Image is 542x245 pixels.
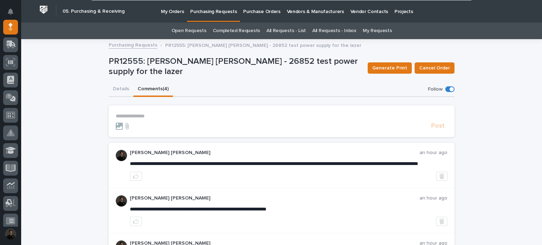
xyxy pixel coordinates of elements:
button: Comments (4) [133,82,173,97]
a: Completed Requests [213,23,260,39]
span: Cancel Order [419,64,450,72]
img: sjoYg5HrSnqbeah8ZJ2s [116,195,127,207]
h2: 05. Purchasing & Receiving [62,8,125,14]
a: Open Requests [171,23,206,39]
button: Delete post [436,217,447,226]
p: an hour ago [420,195,447,201]
span: Post [431,122,445,130]
button: Post [428,122,447,130]
button: users-avatar [3,227,18,241]
div: Notifications [9,8,18,20]
p: [PERSON_NAME] [PERSON_NAME] [130,150,420,156]
button: like this post [130,172,142,181]
button: Cancel Order [415,62,454,74]
img: Workspace Logo [37,3,50,16]
p: Follow [428,86,442,92]
button: Generate Print [368,62,412,74]
p: [PERSON_NAME] [PERSON_NAME] [130,195,420,201]
p: PR12555: [PERSON_NAME] [PERSON_NAME] - 26852 test power supply for the lazer [165,41,361,49]
a: Purchasing Requests [109,41,157,49]
span: Generate Print [372,64,407,72]
a: All Requests - Inbox [312,23,356,39]
button: Delete post [436,172,447,181]
button: like this post [130,217,142,226]
a: All Requests - List [266,23,306,39]
button: Notifications [3,4,18,19]
button: Details [109,82,133,97]
p: PR12555: [PERSON_NAME] [PERSON_NAME] - 26852 test power supply for the lazer [109,56,362,77]
a: My Requests [363,23,392,39]
p: an hour ago [420,150,447,156]
img: sjoYg5HrSnqbeah8ZJ2s [116,150,127,161]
